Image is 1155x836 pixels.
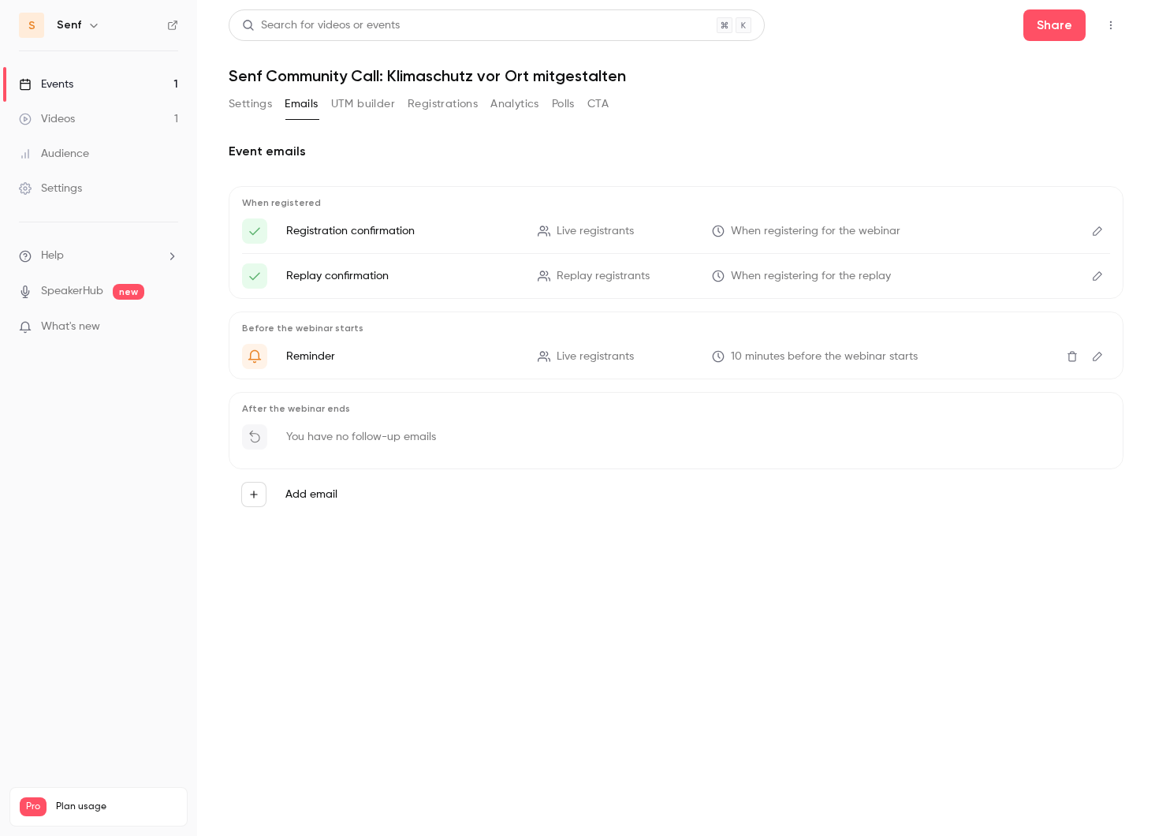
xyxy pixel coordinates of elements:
[286,429,436,445] p: You have no follow-up emails
[229,66,1123,85] h1: Senf Community Call: Klimaschutz vor Ort mitgestalten
[552,91,575,117] button: Polls
[286,349,519,364] p: Reminder
[19,248,178,264] li: help-dropdown-opener
[159,320,178,334] iframe: Noticeable Trigger
[286,223,519,239] p: Registration confirmation
[113,284,144,300] span: new
[1060,344,1085,369] button: Delete
[57,17,81,33] h6: Senf
[242,322,1110,334] p: Before the webinar starts
[41,319,100,335] span: What's new
[285,487,337,502] label: Add email
[731,223,900,240] span: When registering for the webinar
[1085,344,1110,369] button: Edit
[242,344,1110,369] li: Der Senf.app Community Call beginnt in 10 Minuten 🚀
[557,349,634,365] span: Live registrants
[41,283,103,300] a: SpeakerHub
[19,181,82,196] div: Settings
[242,263,1110,289] li: Here's your access link to {{ event_name }}!
[1085,263,1110,289] button: Edit
[557,223,634,240] span: Live registrants
[242,17,400,34] div: Search for videos or events
[242,196,1110,209] p: When registered
[731,349,918,365] span: 10 minutes before the webinar starts
[56,801,177,813] span: Plan usage
[490,91,539,117] button: Analytics
[557,268,650,285] span: Replay registrants
[1085,218,1110,244] button: Edit
[242,218,1110,244] li: Zugangslink für den {{ event_name }}!
[408,91,478,117] button: Registrations
[1023,9,1086,41] button: Share
[19,77,73,92] div: Events
[19,111,75,127] div: Videos
[229,91,272,117] button: Settings
[286,268,519,284] p: Replay confirmation
[587,91,609,117] button: CTA
[20,797,47,816] span: Pro
[285,91,318,117] button: Emails
[331,91,395,117] button: UTM builder
[28,17,35,34] span: S
[19,146,89,162] div: Audience
[242,402,1110,415] p: After the webinar ends
[731,268,891,285] span: When registering for the replay
[229,142,1123,161] h2: Event emails
[41,248,64,264] span: Help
